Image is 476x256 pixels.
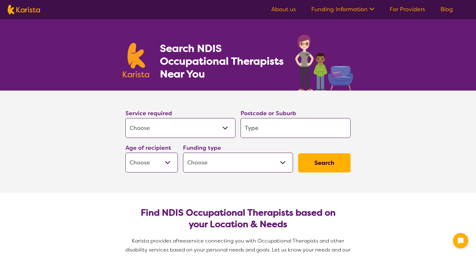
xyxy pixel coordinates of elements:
h1: Search NDIS Occupational Therapists Near You [160,42,284,80]
img: occupational-therapy [295,35,353,91]
h2: Find NDIS Occupational Therapists based on your Location & Needs [131,207,345,230]
a: About us [271,5,296,13]
img: Karista logo [8,5,40,14]
a: Blog [440,5,453,13]
img: Karista logo [123,43,149,77]
span: free [176,237,186,244]
a: For Providers [390,5,425,13]
a: Funding Information [311,5,374,13]
label: Funding type [183,144,221,152]
label: Age of recipient [125,144,171,152]
label: Service required [125,109,172,117]
button: Search [298,153,351,172]
input: Type [241,118,351,138]
label: Postcode or Suburb [241,109,296,117]
span: Karista provides a [132,237,176,244]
